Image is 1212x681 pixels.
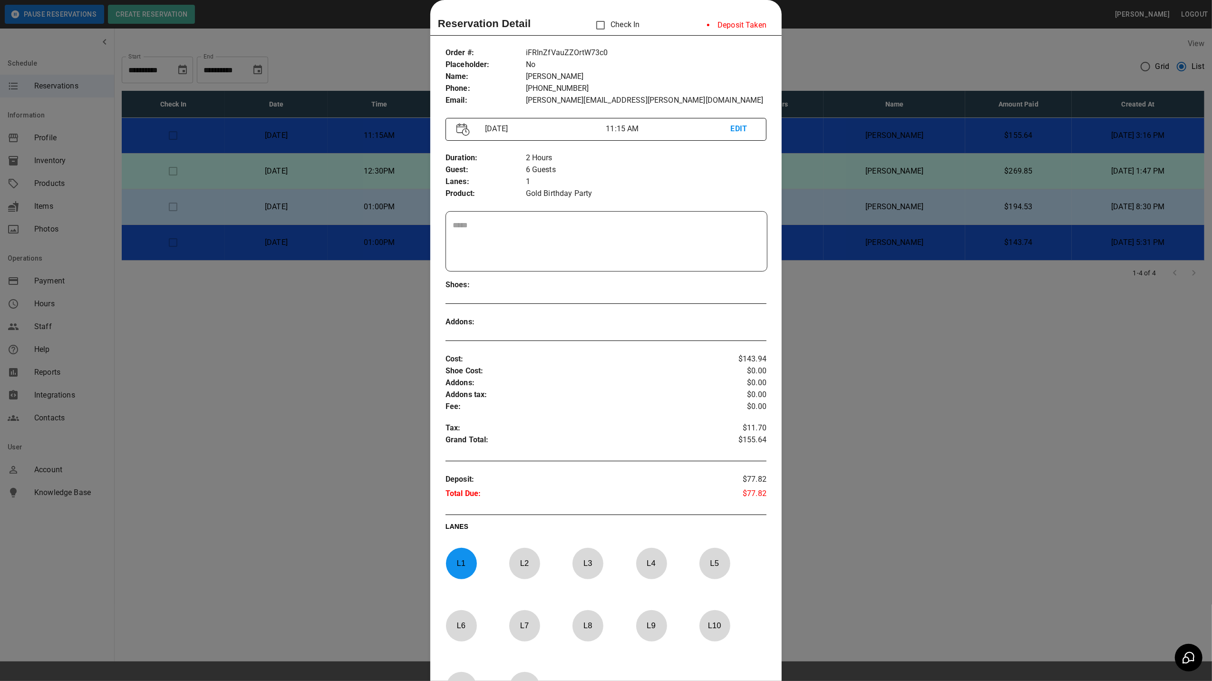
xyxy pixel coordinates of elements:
p: Gold Birthday Party [526,188,766,200]
p: Guest : [446,164,526,176]
p: $143.94 [713,353,767,365]
p: Addons tax : [446,389,713,401]
p: LANES [446,522,766,535]
p: Placeholder : [446,59,526,71]
p: L 1 [446,552,477,574]
p: 1 [526,176,766,188]
p: Email : [446,95,526,107]
p: $0.00 [713,377,767,389]
p: [PERSON_NAME] [526,71,766,83]
p: Name : [446,71,526,83]
p: [DATE] [481,123,606,135]
p: Deposit : [446,474,713,488]
p: Addons : [446,316,526,328]
p: Grand Total : [446,434,713,448]
p: L 2 [509,552,540,574]
p: Phone : [446,83,526,95]
p: Order # : [446,47,526,59]
p: EDIT [731,123,756,135]
p: Product : [446,188,526,200]
p: No [526,59,766,71]
p: Lanes : [446,176,526,188]
p: 11:15 AM [606,123,730,135]
p: L 8 [572,614,603,637]
p: $77.82 [713,488,767,502]
p: [PERSON_NAME][EMAIL_ADDRESS][PERSON_NAME][DOMAIN_NAME] [526,95,766,107]
p: [PHONE_NUMBER] [526,83,766,95]
p: Check In [591,15,640,35]
p: Reservation Detail [438,16,531,31]
p: $77.82 [713,474,767,488]
p: Fee : [446,401,713,413]
p: L 10 [699,614,730,637]
p: L 5 [699,552,730,574]
p: 6 Guests [526,164,766,176]
p: Shoes : [446,279,526,291]
p: 2 Hours [526,152,766,164]
p: Cost : [446,353,713,365]
p: Shoe Cost : [446,365,713,377]
p: L 3 [572,552,603,574]
p: Tax : [446,422,713,434]
img: Vector [456,123,470,136]
p: L 9 [636,614,667,637]
p: $155.64 [713,434,767,448]
p: iFRInZfVauZZOrtW73c0 [526,47,766,59]
p: $0.00 [713,389,767,401]
p: $0.00 [713,401,767,413]
li: Deposit Taken [699,16,774,35]
p: $0.00 [713,365,767,377]
p: L 4 [636,552,667,574]
p: Duration : [446,152,526,164]
p: Total Due : [446,488,713,502]
p: $11.70 [713,422,767,434]
p: L 7 [509,614,540,637]
p: Addons : [446,377,713,389]
p: L 6 [446,614,477,637]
